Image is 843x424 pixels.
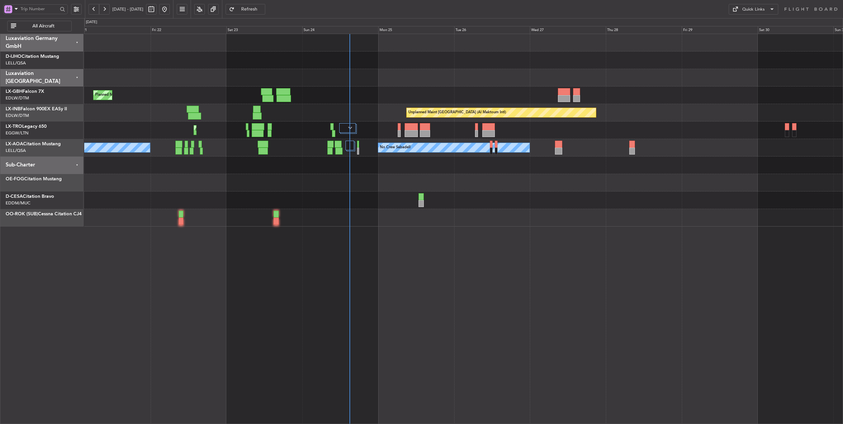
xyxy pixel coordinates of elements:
a: EDLW/DTM [6,95,29,101]
button: Quick Links [729,4,778,15]
a: OO-ROK (SUB)Cessna Citation CJ4 [6,212,82,216]
div: Unplanned Maint [GEOGRAPHIC_DATA] (Al Maktoum Intl) [408,108,506,118]
div: Fri 29 [682,26,758,34]
a: D-CESACitation Bravo [6,194,54,199]
span: LX-INB [6,107,20,111]
a: OE-FOGCitation Mustang [6,177,62,181]
a: LELL/QSA [6,60,26,66]
div: Tue 26 [454,26,530,34]
a: EDDM/MUC [6,200,30,206]
span: All Aircraft [18,24,69,28]
div: Sat 30 [758,26,834,34]
div: [DATE] [86,19,97,25]
button: Refresh [226,4,265,15]
a: LX-AOACitation Mustang [6,142,61,146]
span: OO-ROK (SUB) [6,212,38,216]
a: LX-GBHFalcon 7X [6,89,44,94]
div: Quick Links [742,6,765,13]
div: Planned Maint [GEOGRAPHIC_DATA] ([GEOGRAPHIC_DATA]) [196,125,300,135]
span: OE-FOG [6,177,24,181]
a: LX-INBFalcon 900EX EASy II [6,107,67,111]
span: [DATE] - [DATE] [112,6,143,12]
span: Refresh [236,7,263,12]
div: Thu 21 [75,26,151,34]
a: EGGW/LTN [6,130,28,136]
div: Planned Maint Nice ([GEOGRAPHIC_DATA]) [95,90,169,100]
span: LX-AOA [6,142,23,146]
input: Trip Number [20,4,58,14]
span: D-IJHO [6,54,21,59]
a: LELL/QSA [6,148,26,154]
a: LX-TROLegacy 650 [6,124,47,129]
span: LX-GBH [6,89,22,94]
div: Sat 23 [226,26,302,34]
div: Fri 22 [151,26,227,34]
div: No Crew Sabadell [380,143,411,153]
span: D-CESA [6,194,23,199]
div: Mon 25 [378,26,454,34]
div: Wed 27 [530,26,606,34]
a: D-IJHOCitation Mustang [6,54,59,59]
button: All Aircraft [7,21,72,31]
img: arrow-gray.svg [348,126,352,129]
span: LX-TRO [6,124,22,129]
div: Thu 28 [606,26,682,34]
div: Sun 24 [302,26,378,34]
a: EDLW/DTM [6,113,29,119]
